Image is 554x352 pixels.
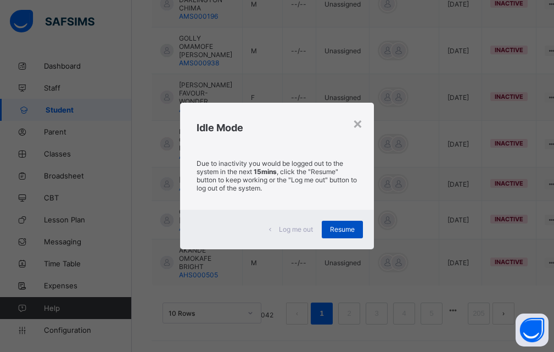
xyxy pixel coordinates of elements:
p: Due to inactivity you would be logged out to the system in the next , click the "Resume" button t... [197,159,357,192]
button: Open asap [516,314,549,347]
strong: 15mins [254,167,277,176]
h2: Idle Mode [197,122,357,133]
span: Log me out [279,225,313,233]
span: Resume [330,225,355,233]
div: × [352,114,363,132]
